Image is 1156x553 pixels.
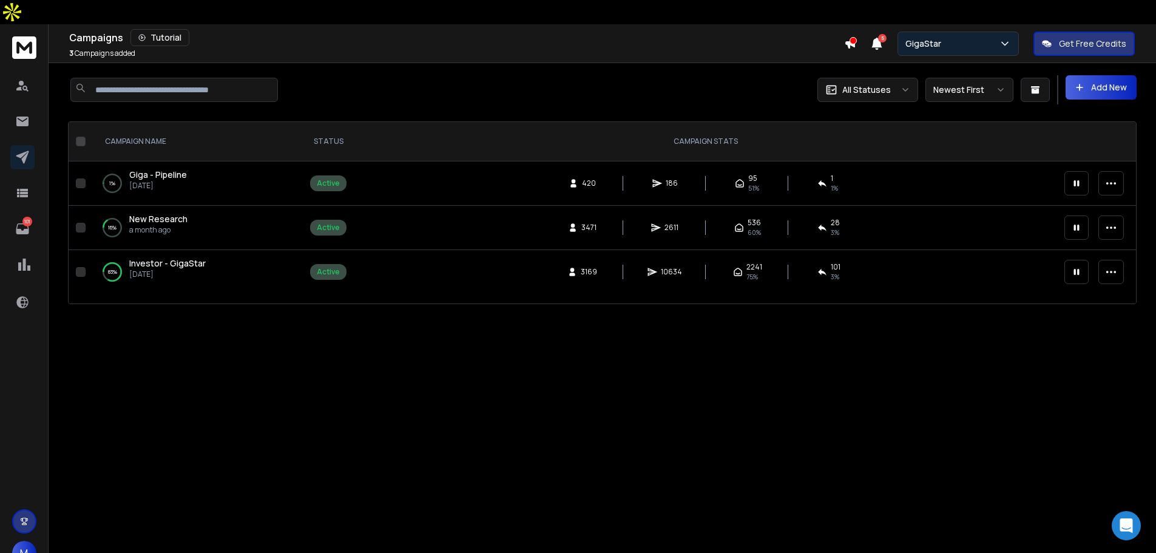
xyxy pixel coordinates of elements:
td: 1%Giga - Pipeline[DATE] [90,161,303,206]
p: Campaigns added [69,49,135,58]
div: Active [317,178,340,188]
span: 3471 [581,223,597,232]
p: 83 % [108,266,117,278]
p: 1 % [109,177,115,189]
p: GigaStar [905,38,946,50]
span: 1 % [831,183,838,193]
span: 2241 [746,262,762,272]
span: 10634 [661,267,682,277]
span: 51 % [748,183,759,193]
span: 75 % [746,272,758,282]
td: 16%New Researcha month ago [90,206,303,250]
span: 3169 [581,267,597,277]
p: 101 [22,217,32,226]
button: Add New [1066,75,1137,100]
p: [DATE] [129,270,206,279]
p: 16 % [108,222,117,234]
a: Giga - Pipeline [129,169,187,181]
div: Active [317,223,340,232]
span: 3 % [831,228,839,237]
a: Investor - GigaStar [129,257,206,270]
p: All Statuses [842,84,891,96]
span: 5 [878,34,887,42]
span: 3 [69,48,73,58]
p: Get Free Credits [1059,38,1126,50]
span: 1 [831,174,833,183]
span: New Research [129,213,188,225]
div: Campaigns [69,29,844,46]
div: Open Intercom Messenger [1112,511,1141,540]
button: Newest First [925,78,1013,102]
span: 186 [666,178,678,188]
p: a month ago [129,225,188,235]
span: 95 [748,174,757,183]
span: 420 [582,178,596,188]
span: 60 % [748,228,761,237]
td: 83%Investor - GigaStar[DATE] [90,250,303,294]
button: Tutorial [130,29,189,46]
span: 2611 [664,223,678,232]
span: 28 [831,218,840,228]
th: CAMPAIGN STATS [354,122,1057,161]
span: 536 [748,218,761,228]
span: 101 [831,262,840,272]
a: New Research [129,213,188,225]
th: STATUS [303,122,354,161]
span: Giga - Pipeline [129,169,187,180]
a: 101 [10,217,35,241]
span: 3 % [831,272,839,282]
th: CAMPAIGN NAME [90,122,303,161]
div: Active [317,267,340,277]
p: [DATE] [129,181,187,191]
button: Get Free Credits [1033,32,1135,56]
